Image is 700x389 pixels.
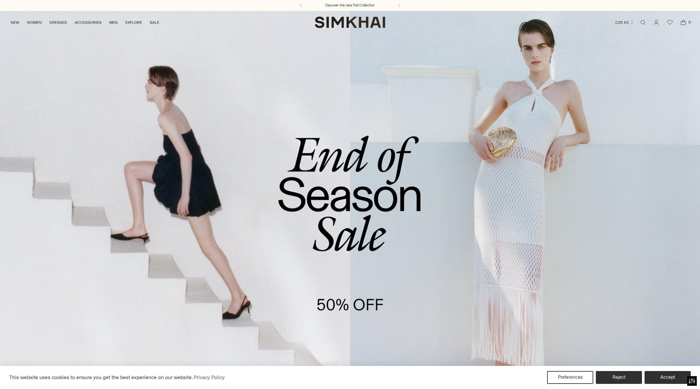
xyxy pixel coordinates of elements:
a: Open cart modal [677,16,690,29]
a: EXPLORE [125,15,142,30]
a: DRESSES [49,15,67,30]
a: Privacy Policy (opens in a new tab) [193,373,226,382]
a: Go to the account page [650,16,663,29]
span: This website uses cookies to ensure you get the best experience on our website. [9,374,193,380]
a: Wishlist [663,16,676,29]
button: CZK Kč [615,15,634,30]
a: Open search modal [637,16,649,29]
a: NEW [11,15,19,30]
a: ACCESSORIES [75,15,102,30]
a: WOMEN [27,15,42,30]
a: MEN [109,15,118,30]
button: Reject [596,371,642,384]
a: Discover the new Fall Collection [325,3,375,8]
button: Preferences [547,371,593,384]
a: SALE [150,15,159,30]
a: SIMKHAI [315,16,385,29]
span: 0 [687,19,692,25]
button: Accept [645,371,691,384]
